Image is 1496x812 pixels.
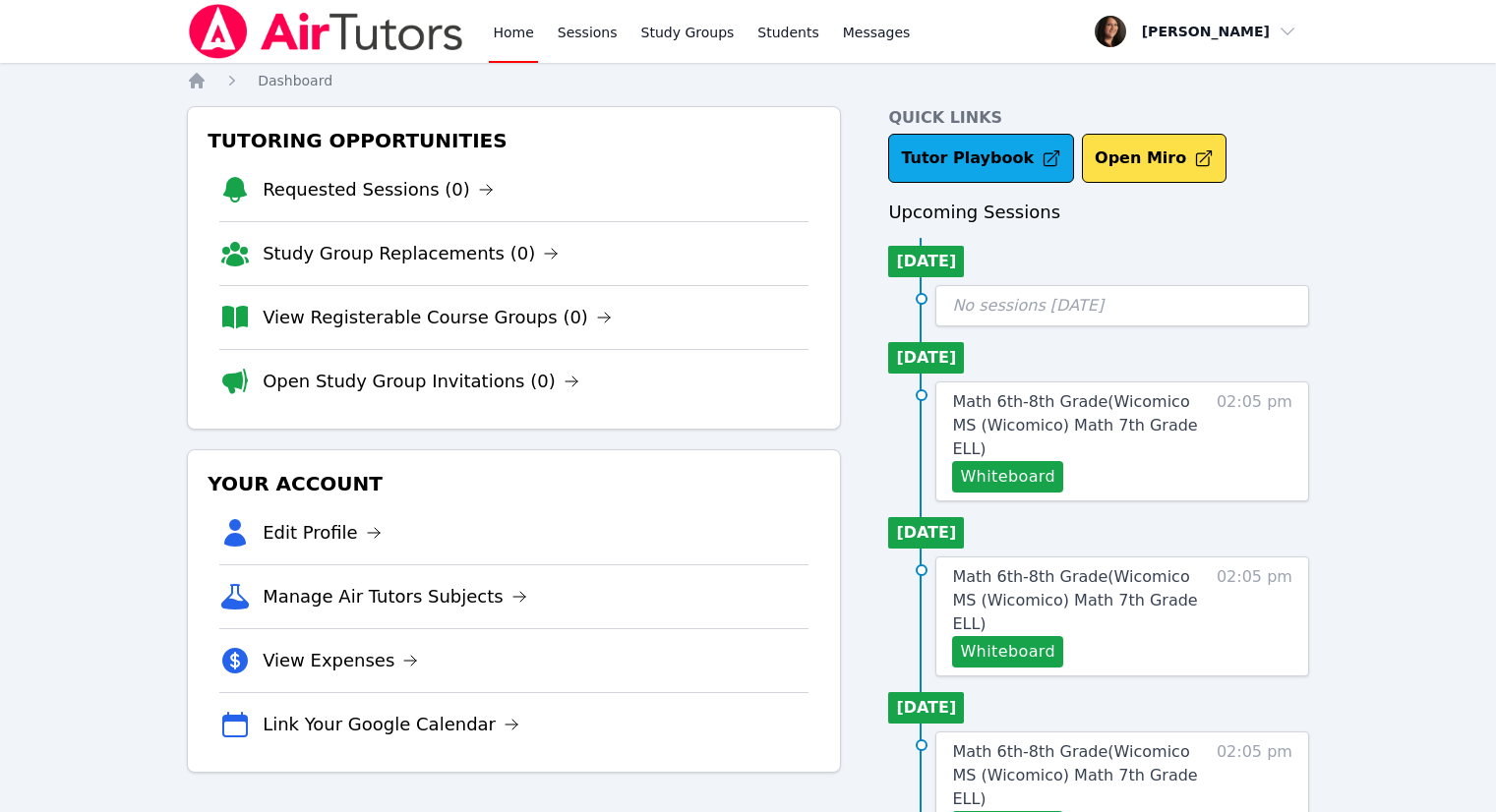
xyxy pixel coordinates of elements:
a: Math 6th-8th Grade(Wicomico MS (Wicomico) Math 7th Grade ELL) [952,390,1207,461]
a: View Expenses [263,647,418,674]
a: View Registerable Course Groups (0) [263,304,612,331]
li: [DATE] [888,246,964,277]
nav: Breadcrumb [187,71,1309,90]
span: Math 6th-8th Grade ( Wicomico MS (Wicomico) Math 7th Grade ELL ) [952,742,1197,808]
h3: Upcoming Sessions [888,199,1309,226]
li: [DATE] [888,517,964,549]
span: Math 6th-8th Grade ( Wicomico MS (Wicomico) Math 7th Grade ELL ) [952,392,1197,458]
span: 02:05 pm [1217,565,1292,667]
li: [DATE] [888,342,964,374]
button: Whiteboard [952,636,1063,667]
a: Open Study Group Invitations (0) [263,368,579,395]
a: Tutor Playbook [888,134,1074,183]
span: Dashboard [258,73,332,88]
span: Math 6th-8th Grade ( Wicomico MS (Wicomico) Math 7th Grade ELL ) [952,567,1197,633]
a: Study Group Replacements (0) [263,240,559,267]
span: No sessions [DATE] [952,296,1104,315]
a: Edit Profile [263,519,382,547]
h3: Tutoring Opportunities [204,123,824,158]
a: Math 6th-8th Grade(Wicomico MS (Wicomico) Math 7th Grade ELL) [952,740,1207,811]
span: Messages [843,23,911,42]
h3: Your Account [204,466,824,501]
img: Air Tutors [187,4,465,59]
a: Requested Sessions (0) [263,176,494,203]
a: Math 6th-8th Grade(Wicomico MS (Wicomico) Math 7th Grade ELL) [952,565,1207,636]
h4: Quick Links [888,106,1309,130]
button: Open Miro [1082,134,1227,183]
a: Manage Air Tutors Subjects [263,583,527,610]
button: Whiteboard [952,461,1063,493]
a: Link Your Google Calendar [263,711,519,738]
a: Dashboard [258,71,332,90]
li: [DATE] [888,692,964,724]
span: 02:05 pm [1217,390,1292,493]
